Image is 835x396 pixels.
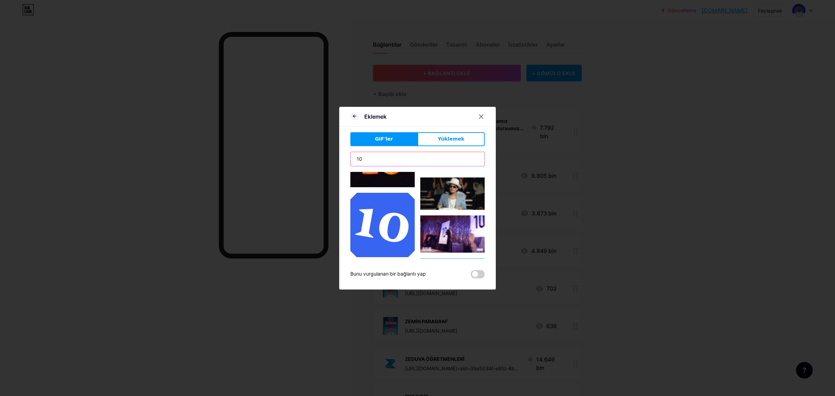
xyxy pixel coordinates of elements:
[420,177,485,210] img: Gihpy
[364,113,387,120] font: Eklemek
[375,136,393,142] font: GIF'ler
[350,271,426,277] font: Bunu vurgulanan bir bağlantı yap
[350,193,415,257] img: Gihpy
[351,152,484,166] input: Aramak
[420,258,485,323] img: Gihpy
[350,132,417,146] button: GIF'ler
[438,136,464,142] font: Yüklemek
[417,132,485,146] button: Yüklemek
[420,215,485,253] img: Gihpy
